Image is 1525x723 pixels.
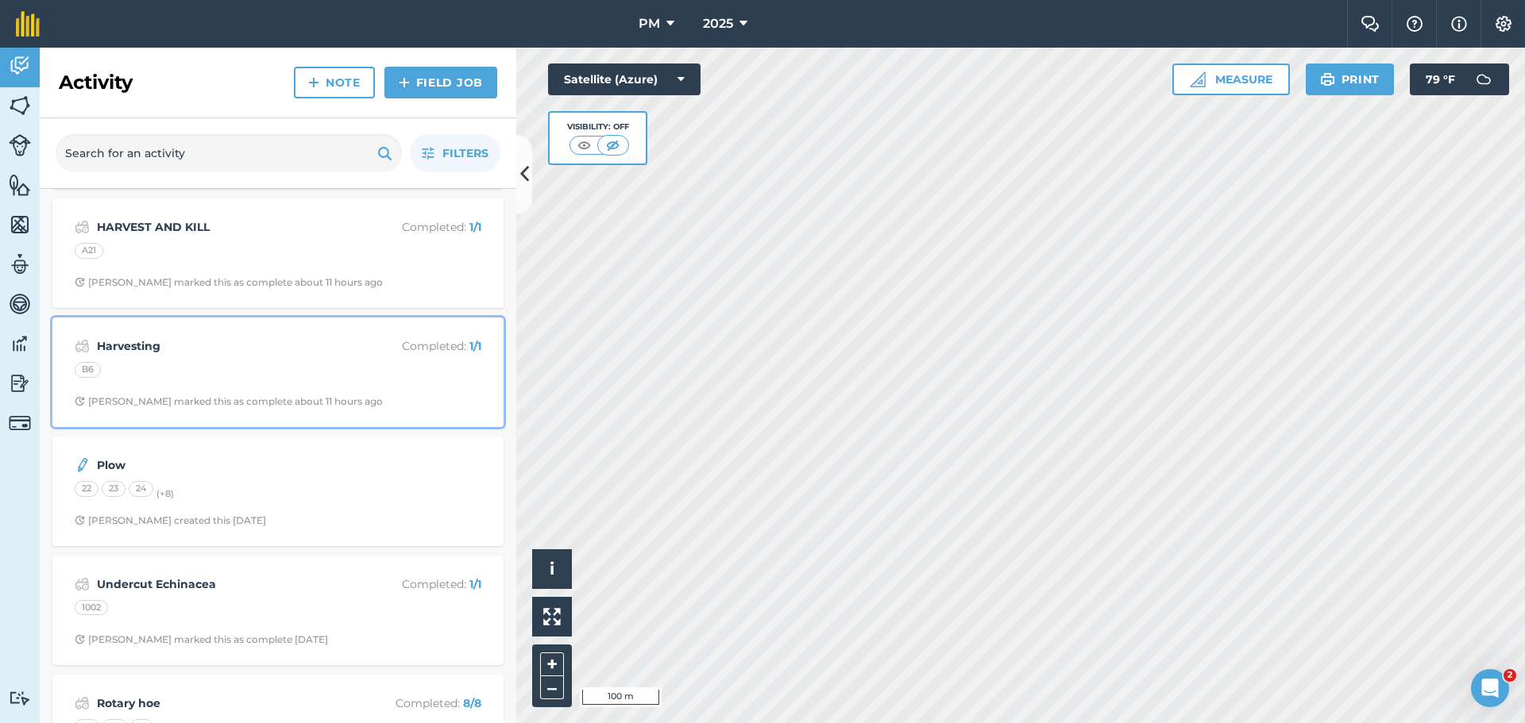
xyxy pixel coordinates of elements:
[75,337,90,356] img: svg+xml;base64,PD94bWwgdmVyc2lvbj0iMS4wIiBlbmNvZGluZz0idXRmLTgiPz4KPCEtLSBHZW5lcmF0b3I6IEFkb2JlIE...
[75,694,90,713] img: svg+xml;base64,PD94bWwgdmVyc2lvbj0iMS4wIiBlbmNvZGluZz0idXRmLTgiPz4KPCEtLSBHZW5lcmF0b3I6IEFkb2JlIE...
[703,14,733,33] span: 2025
[1361,16,1380,32] img: Two speech bubbles overlapping with the left bubble in the forefront
[9,371,31,395] img: svg+xml;base64,PD94bWwgdmVyc2lvbj0iMS4wIiBlbmNvZGluZz0idXRmLTgiPz4KPCEtLSBHZW5lcmF0b3I6IEFkb2JlIE...
[9,292,31,316] img: svg+xml;base64,PD94bWwgdmVyc2lvbj0iMS4wIiBlbmNvZGluZz0idXRmLTgiPz4KPCEtLSBHZW5lcmF0b3I6IEFkb2JlIE...
[129,481,153,497] div: 24
[469,220,481,234] strong: 1 / 1
[102,481,125,497] div: 23
[355,694,481,712] p: Completed :
[75,633,328,646] div: [PERSON_NAME] marked this as complete [DATE]
[9,213,31,237] img: svg+xml;base64,PHN2ZyB4bWxucz0iaHR0cDovL3d3dy53My5vcmcvMjAwMC9zdmciIHdpZHRoPSI1NiIgaGVpZ2h0PSI2MC...
[9,690,31,706] img: svg+xml;base64,PD94bWwgdmVyc2lvbj0iMS4wIiBlbmNvZGluZz0idXRmLTgiPz4KPCEtLSBHZW5lcmF0b3I6IEFkb2JlIE...
[1426,63,1455,95] span: 79 ° F
[9,332,31,356] img: svg+xml;base64,PD94bWwgdmVyc2lvbj0iMS4wIiBlbmNvZGluZz0idXRmLTgiPz4KPCEtLSBHZW5lcmF0b3I6IEFkb2JlIE...
[59,70,133,95] h2: Activity
[62,208,494,298] a: HARVEST AND KILLCompleted: 1/1A21Clock with arrow pointing clockwise[PERSON_NAME] marked this as ...
[532,549,572,589] button: i
[463,696,481,710] strong: 8 / 8
[1471,669,1509,707] iframe: Intercom live chat
[75,362,101,378] div: B6
[75,217,90,237] img: svg+xml;base64,PD94bWwgdmVyc2lvbj0iMS4wIiBlbmNvZGluZz0idXRmLTgiPz4KPCEtLSBHZW5lcmF0b3I6IEFkb2JlIE...
[540,676,564,699] button: –
[294,67,375,98] a: Note
[9,412,31,434] img: svg+xml;base64,PD94bWwgdmVyc2lvbj0iMS4wIiBlbmNvZGluZz0idXRmLTgiPz4KPCEtLSBHZW5lcmF0b3I6IEFkb2JlIE...
[9,94,31,117] img: svg+xml;base64,PHN2ZyB4bWxucz0iaHR0cDovL3d3dy53My5vcmcvMjAwMC9zdmciIHdpZHRoPSI1NiIgaGVpZ2h0PSI2MC...
[75,515,85,525] img: Clock with arrow pointing clockwise
[62,565,494,656] a: Undercut EchinaceaCompleted: 1/11002Clock with arrow pointing clockwise[PERSON_NAME] marked this ...
[574,137,594,153] img: svg+xml;base64,PHN2ZyB4bWxucz0iaHR0cDovL3d3dy53My5vcmcvMjAwMC9zdmciIHdpZHRoPSI1MCIgaGVpZ2h0PSI0MC...
[9,173,31,197] img: svg+xml;base64,PHN2ZyB4bWxucz0iaHR0cDovL3d3dy53My5vcmcvMjAwMC9zdmciIHdpZHRoPSI1NiIgaGVpZ2h0PSI2MC...
[308,73,319,92] img: svg+xml;base64,PHN2ZyB4bWxucz0iaHR0cDovL3d3dy53My5vcmcvMjAwMC9zdmciIHdpZHRoPSIxNCIgaGVpZ2h0PSIyNC...
[9,134,31,156] img: svg+xml;base64,PD94bWwgdmVyc2lvbj0iMS4wIiBlbmNvZGluZz0idXRmLTgiPz4KPCEtLSBHZW5lcmF0b3I6IEFkb2JlIE...
[355,575,481,593] p: Completed :
[9,54,31,78] img: svg+xml;base64,PD94bWwgdmVyc2lvbj0iMS4wIiBlbmNvZGluZz0idXRmLTgiPz4KPCEtLSBHZW5lcmF0b3I6IEFkb2JlIE...
[355,337,481,355] p: Completed :
[543,608,561,625] img: Four arrows, one pointing top left, one top right, one bottom right and the last bottom left
[75,600,108,616] div: 1002
[9,252,31,276] img: svg+xml;base64,PD94bWwgdmVyc2lvbj0iMS4wIiBlbmNvZGluZz0idXRmLTgiPz4KPCEtLSBHZW5lcmF0b3I6IEFkb2JlIE...
[1451,14,1467,33] img: svg+xml;base64,PHN2ZyB4bWxucz0iaHR0cDovL3d3dy53My5vcmcvMjAwMC9zdmciIHdpZHRoPSIxNyIgaGVpZ2h0PSIxNy...
[97,337,349,355] strong: Harvesting
[75,396,85,406] img: Clock with arrow pointing clockwise
[97,218,349,236] strong: HARVEST AND KILL
[540,652,564,676] button: +
[355,218,481,236] p: Completed :
[62,446,494,536] a: Plow222324(+8)Clock with arrow pointing clockwise[PERSON_NAME] created this [DATE]
[377,144,392,163] img: svg+xml;base64,PHN2ZyB4bWxucz0iaHR0cDovL3d3dy53My5vcmcvMjAwMC9zdmciIHdpZHRoPSIxOSIgaGVpZ2h0PSIyNC...
[603,137,623,153] img: svg+xml;base64,PHN2ZyB4bWxucz0iaHR0cDovL3d3dy53My5vcmcvMjAwMC9zdmciIHdpZHRoPSI1MCIgaGVpZ2h0PSI0MC...
[75,575,90,594] img: svg+xml;base64,PD94bWwgdmVyc2lvbj0iMS4wIiBlbmNvZGluZz0idXRmLTgiPz4KPCEtLSBHZW5lcmF0b3I6IEFkb2JlIE...
[97,694,349,712] strong: Rotary hoe
[548,63,701,95] button: Satellite (Azure)
[469,339,481,353] strong: 1 / 1
[1410,63,1509,95] button: 79 °F
[75,243,103,259] div: A21
[75,514,266,527] div: [PERSON_NAME] created this [DATE]
[1190,71,1206,87] img: Ruler icon
[410,134,500,172] button: Filters
[1494,16,1513,32] img: A cog icon
[75,634,85,644] img: Clock with arrow pointing clockwise
[75,395,383,408] div: [PERSON_NAME] marked this as complete about 11 hours ago
[567,121,629,133] div: Visibility: Off
[1504,669,1516,682] span: 2
[1405,16,1424,32] img: A question mark icon
[1306,63,1395,95] button: Print
[399,73,410,92] img: svg+xml;base64,PHN2ZyB4bWxucz0iaHR0cDovL3d3dy53My5vcmcvMjAwMC9zdmciIHdpZHRoPSIxNCIgaGVpZ2h0PSIyNC...
[75,481,98,497] div: 22
[75,276,383,289] div: [PERSON_NAME] marked this as complete about 11 hours ago
[75,277,85,287] img: Clock with arrow pointing clockwise
[62,327,494,417] a: HarvestingCompleted: 1/1B6Clock with arrow pointing clockwise[PERSON_NAME] marked this as complet...
[156,488,174,499] small: (+ 8 )
[1172,63,1290,95] button: Measure
[550,559,554,579] span: i
[1320,70,1335,89] img: svg+xml;base64,PHN2ZyB4bWxucz0iaHR0cDovL3d3dy53My5vcmcvMjAwMC9zdmciIHdpZHRoPSIxOSIgaGVpZ2h0PSIyNC...
[97,575,349,593] strong: Undercut Echinacea
[56,134,402,172] input: Search for an activity
[639,14,660,33] span: PM
[442,144,488,162] span: Filters
[75,456,91,475] img: svg+xml;base64,PD94bWwgdmVyc2lvbj0iMS4wIiBlbmNvZGluZz0idXRmLTgiPz4KPCEtLSBHZW5lcmF0b3I6IEFkb2JlIE...
[16,11,40,37] img: fieldmargin Logo
[469,577,481,591] strong: 1 / 1
[1468,63,1500,95] img: svg+xml;base64,PD94bWwgdmVyc2lvbj0iMS4wIiBlbmNvZGluZz0idXRmLTgiPz4KPCEtLSBHZW5lcmF0b3I6IEFkb2JlIE...
[97,456,349,474] strong: Plow
[384,67,497,98] a: Field Job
